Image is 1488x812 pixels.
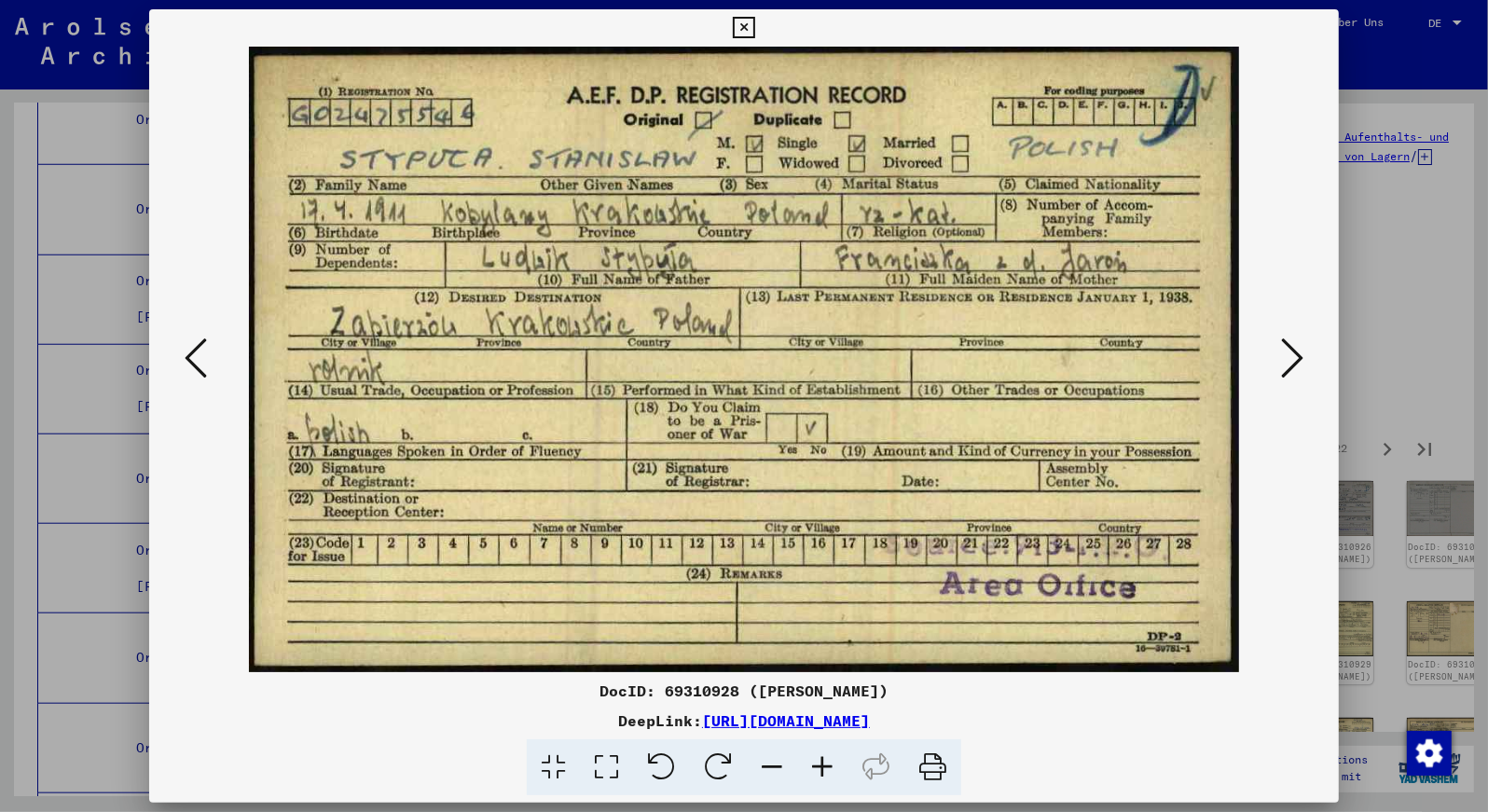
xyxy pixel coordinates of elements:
a: [URL][DOMAIN_NAME] [702,711,870,730]
img: 001.jpg [213,47,1276,672]
div: DocID: 69310928 ([PERSON_NAME]) [149,680,1340,702]
div: DeepLink: [149,709,1340,732]
img: Zustimmung ändern [1407,731,1452,776]
div: Zustimmung ändern [1406,730,1451,775]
